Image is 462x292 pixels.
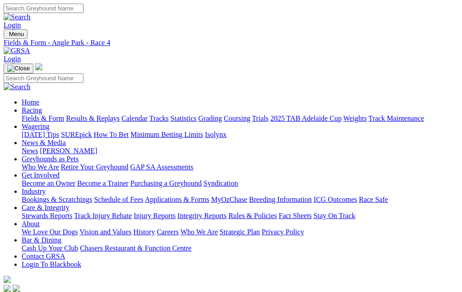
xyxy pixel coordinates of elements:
a: Syndication [203,179,238,187]
a: Integrity Reports [177,212,226,219]
a: About [22,220,40,228]
span: Menu [9,31,24,37]
img: twitter.svg [13,285,20,292]
img: Search [4,83,31,91]
a: Who We Are [22,163,59,171]
a: Isolynx [205,131,226,138]
a: Track Maintenance [369,114,424,122]
div: Wagering [22,131,458,139]
a: Fields & Form [22,114,64,122]
img: Search [4,13,31,21]
div: Get Involved [22,179,458,187]
button: Toggle navigation [4,64,33,73]
a: SUREpick [61,131,92,138]
div: Care & Integrity [22,212,458,220]
a: 2025 TAB Adelaide Cup [270,114,342,122]
input: Search [4,73,83,83]
a: Vision and Values [79,228,131,236]
img: facebook.svg [4,285,11,292]
img: logo-grsa-white.png [4,276,11,283]
a: Grading [199,114,222,122]
a: Privacy Policy [262,228,304,236]
a: Wagering [22,123,50,130]
div: Racing [22,114,458,123]
a: Racing [22,106,42,114]
a: Rules & Policies [228,212,277,219]
div: Industry [22,196,458,204]
div: About [22,228,458,236]
a: Track Injury Rebate [74,212,132,219]
img: GRSA [4,47,30,55]
a: Applications & Forms [145,196,209,203]
a: Become a Trainer [77,179,129,187]
div: Bar & Dining [22,244,458,252]
a: News [22,147,38,155]
a: Stay On Track [314,212,355,219]
a: Weights [343,114,367,122]
a: Schedule of Fees [94,196,143,203]
a: Coursing [224,114,250,122]
div: Greyhounds as Pets [22,163,458,171]
a: Who We Are [180,228,218,236]
a: Trials [252,114,268,122]
a: Retire Your Greyhound [61,163,129,171]
div: News & Media [22,147,458,155]
a: Login [4,55,21,63]
a: We Love Our Dogs [22,228,78,236]
a: Breeding Information [249,196,312,203]
a: Login To Blackbook [22,260,81,268]
a: Home [22,98,39,106]
img: Close [7,65,30,72]
img: logo-grsa-white.png [35,63,42,70]
a: Minimum Betting Limits [130,131,203,138]
a: MyOzChase [211,196,247,203]
a: Cash Up Your Club [22,244,78,252]
a: Greyhounds as Pets [22,155,79,163]
a: Results & Replays [66,114,120,122]
a: Tracks [149,114,169,122]
input: Search [4,4,83,13]
a: News & Media [22,139,66,146]
a: History [133,228,155,236]
a: Bookings & Scratchings [22,196,92,203]
a: Stewards Reports [22,212,72,219]
a: ICG Outcomes [314,196,357,203]
a: Calendar [121,114,148,122]
a: Industry [22,187,46,195]
a: Contact GRSA [22,252,65,260]
a: Careers [157,228,179,236]
a: Fields & Form - Angle Park - Race 4 [4,39,458,47]
a: Strategic Plan [220,228,260,236]
button: Toggle navigation [4,29,28,39]
a: Chasers Restaurant & Function Centre [80,244,191,252]
a: [DATE] Tips [22,131,59,138]
a: Race Safe [359,196,388,203]
a: Fact Sheets [279,212,312,219]
a: Care & Integrity [22,204,69,211]
a: [PERSON_NAME] [40,147,97,155]
a: Get Involved [22,171,60,179]
a: GAP SA Assessments [130,163,194,171]
a: Statistics [171,114,197,122]
a: Become an Owner [22,179,75,187]
a: Bar & Dining [22,236,61,244]
a: How To Bet [94,131,129,138]
a: Purchasing a Greyhound [130,179,202,187]
a: Login [4,21,21,29]
a: Injury Reports [134,212,176,219]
